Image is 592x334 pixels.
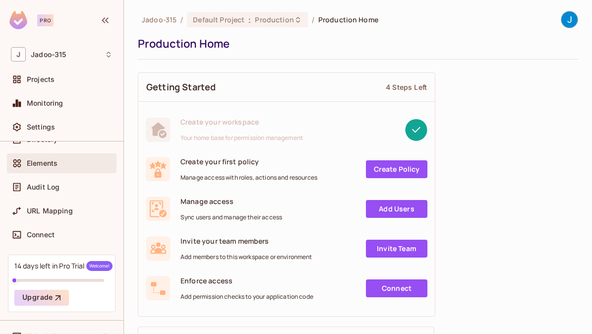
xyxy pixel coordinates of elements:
span: Enforce access [180,276,313,285]
span: Sync users and manage their access [180,213,282,221]
span: Invite your team members [180,236,312,246]
span: Elements [27,159,58,167]
span: URL Mapping [27,207,73,215]
button: Upgrade [14,290,69,306]
span: Projects [27,75,55,83]
span: Add members to this workspace or environment [180,253,312,261]
a: Create Policy [366,160,427,178]
a: Add Users [366,200,427,218]
div: Production Home [138,36,573,51]
span: Manage access [180,197,282,206]
span: : [248,16,251,24]
span: Your home base for permission management [180,134,303,142]
a: Connect [366,279,427,297]
img: SReyMgAAAABJRU5ErkJggg== [9,11,27,29]
span: Manage access with roles, actions and resources [180,174,317,182]
span: Workspace: Jadoo-315 [31,51,66,59]
span: Add permission checks to your application code [180,293,313,301]
span: Monitoring [27,99,63,107]
span: Audit Log [27,183,59,191]
span: Connect [27,231,55,239]
li: / [180,15,183,24]
span: Production Home [318,15,378,24]
img: Jadoo [561,11,578,28]
span: Default Project [193,15,244,24]
div: 14 days left in Pro Trial [14,261,113,271]
div: Pro [37,14,54,26]
span: J [11,47,26,62]
li: / [312,15,314,24]
span: Create your first policy [180,157,317,166]
div: 4 Steps Left [386,82,427,92]
a: Invite Team [366,240,427,258]
span: Getting Started [146,81,216,93]
span: Create your workspace [180,117,303,127]
span: Welcome! [86,261,113,271]
span: Production [255,15,294,24]
span: the active workspace [142,15,177,24]
span: Settings [27,123,55,131]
